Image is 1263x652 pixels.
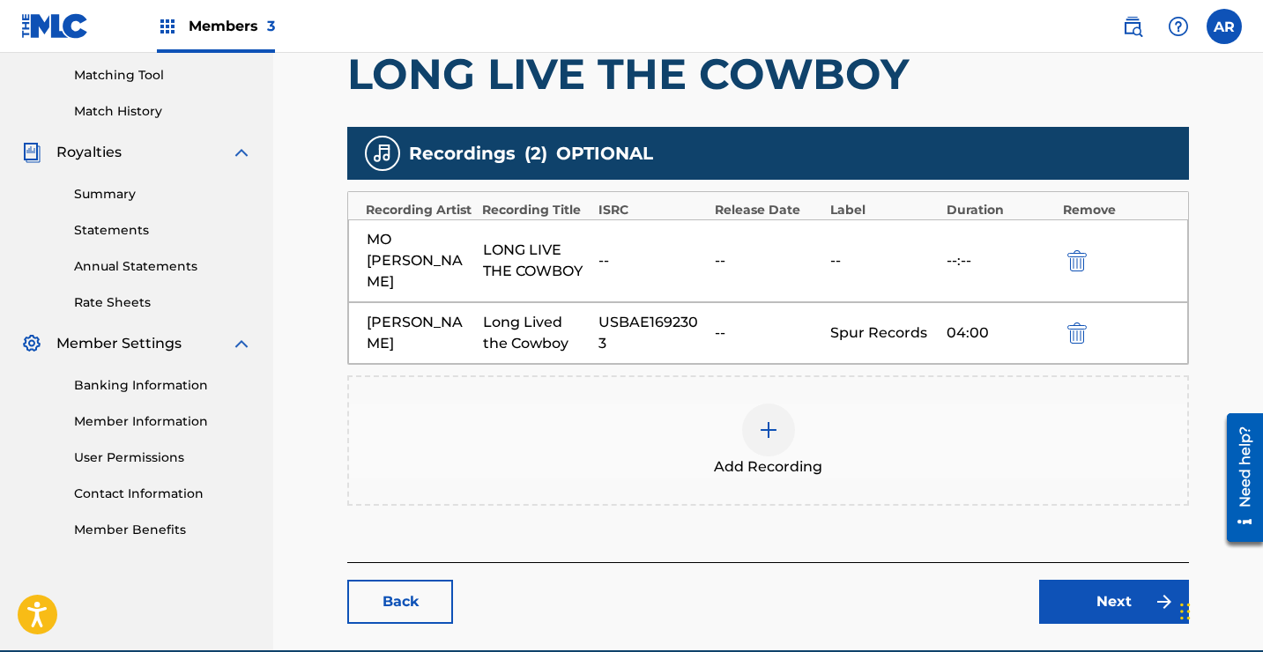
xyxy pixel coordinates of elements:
[21,13,89,39] img: MLC Logo
[267,18,275,34] span: 3
[758,419,779,441] img: add
[372,143,393,164] img: recording
[21,142,42,163] img: Royalties
[1161,9,1196,44] div: Help
[715,322,822,344] div: --
[74,221,252,240] a: Statements
[1039,580,1189,624] a: Next
[74,376,252,395] a: Banking Information
[367,312,474,354] div: [PERSON_NAME]
[74,66,252,85] a: Matching Tool
[482,201,590,219] div: Recording Title
[347,580,453,624] a: Back
[1180,585,1191,638] div: Drag
[56,333,182,354] span: Member Settings
[231,142,252,163] img: expand
[715,201,822,219] div: Release Date
[409,140,516,167] span: Recordings
[1168,16,1189,37] img: help
[367,229,474,293] div: MO [PERSON_NAME]
[74,412,252,431] a: Member Information
[830,322,938,344] div: Spur Records
[524,140,547,167] span: ( 2 )
[483,312,591,354] div: Long Lived the Cowboy
[74,102,252,121] a: Match History
[1122,16,1143,37] img: search
[74,293,252,312] a: Rate Sheets
[74,257,252,276] a: Annual Statements
[714,456,822,478] span: Add Recording
[1214,405,1263,551] iframe: Resource Center
[556,140,653,167] span: OPTIONAL
[56,142,122,163] span: Royalties
[74,521,252,539] a: Member Benefits
[21,333,42,354] img: Member Settings
[947,322,1054,344] div: 04:00
[1067,322,1087,344] img: 12a2ab48e56ec057fbd8.svg
[157,16,178,37] img: Top Rightsholders
[598,250,706,271] div: --
[1063,201,1170,219] div: Remove
[74,448,252,467] a: User Permissions
[189,16,275,36] span: Members
[74,185,252,204] a: Summary
[74,485,252,503] a: Contact Information
[231,333,252,354] img: expand
[1154,591,1175,612] img: f7272a7cc735f4ea7f67.svg
[366,201,473,219] div: Recording Artist
[830,250,938,271] div: --
[347,48,1189,100] h1: LONG LIVE THE COWBOY
[1207,9,1242,44] div: User Menu
[715,250,822,271] div: --
[947,250,1054,271] div: --:--
[1175,567,1263,652] iframe: Chat Widget
[483,240,591,282] div: LONG LIVE THE COWBOY
[830,201,938,219] div: Label
[1067,250,1087,271] img: 12a2ab48e56ec057fbd8.svg
[598,312,706,354] div: USBAE1692303
[1115,9,1150,44] a: Public Search
[598,201,706,219] div: ISRC
[947,201,1054,219] div: Duration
